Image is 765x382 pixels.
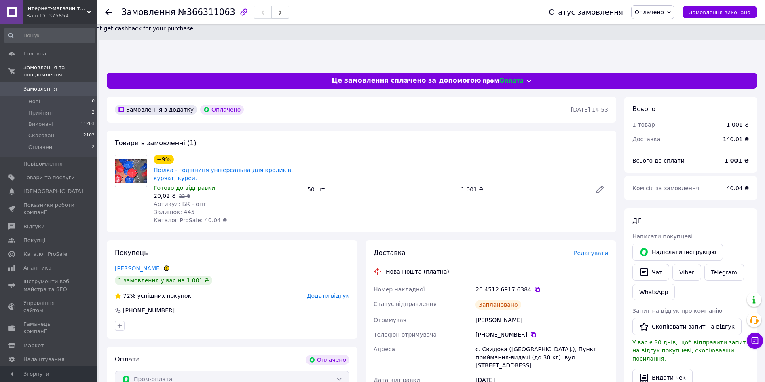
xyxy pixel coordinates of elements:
span: 20,02 ₴ [154,193,176,199]
a: Редагувати [592,181,608,197]
span: Доставка [374,249,406,257]
span: Артикул: БК - опт [154,201,206,207]
div: [PHONE_NUMBER] [475,331,608,339]
span: Прийняті [28,109,53,117]
span: Головна [23,50,46,57]
span: Редагувати [574,250,608,256]
span: Нові [28,98,40,105]
span: Написати покупцеві [632,233,693,240]
span: Залишок: 445 [154,209,194,215]
span: 40.04 ₴ [727,185,749,191]
span: У вас є 30 днів, щоб відправити запит на відгук покупцеві, скопіювавши посилання. [632,339,746,362]
span: Маркет [23,342,44,349]
span: Це замовлення сплачено за допомогою [332,76,481,85]
div: Замовлення з додатку [115,105,197,115]
div: Ваш ID: 375854 [26,12,97,19]
b: 1 001 ₴ [724,157,749,164]
span: Покупець [115,249,148,257]
div: Оплачено [306,355,349,365]
span: Всього до сплати [632,157,685,164]
span: [DEMOGRAPHIC_DATA] [23,188,83,195]
div: 1 001 ₴ [458,184,589,195]
span: Оплачені [28,144,54,151]
a: Поїлка - годівниця універсальна для кроликів, курчат, курей. [154,167,293,181]
div: 50 шт. [304,184,458,195]
span: Товари в замовленні (1) [115,139,197,147]
div: Нова Пошта (платна) [384,267,451,276]
span: Інтернет-магазин товарів для фермерського та домашнього господарства "Домашня сім'я" [26,5,87,12]
span: Замовлення [121,7,175,17]
button: Надіслати інструкцію [632,244,723,261]
span: Показники роботи компанії [23,202,75,216]
span: Інструменти веб-майстра та SEO [23,278,75,293]
span: Повідомлення [23,160,63,168]
span: 2102 [83,132,95,139]
span: Товари та послуги [23,174,75,181]
input: Пошук [4,28,95,43]
span: Додати відгук [307,293,349,299]
span: Телефон отримувача [374,331,437,338]
span: 72% [123,293,135,299]
span: Всього [632,105,655,113]
span: Доставка [632,136,660,142]
a: Telegram [704,264,744,281]
span: Аналітика [23,264,51,272]
span: Дії [632,217,641,225]
div: успішних покупок [115,292,191,300]
span: 22 ₴ [179,193,190,199]
span: Статус відправлення [374,301,437,307]
div: Заплановано [475,300,521,310]
span: 2 [92,144,95,151]
img: Поїлка - годівниця універсальна для кроликів, курчат, курей. [115,159,147,183]
span: Покупці [23,237,45,244]
span: Виконані [28,121,53,128]
button: Скопіювати запит на відгук [632,318,742,335]
span: Замовлення виконано [689,9,750,15]
div: Статус замовлення [549,8,623,16]
div: −9% [154,155,174,164]
span: Готово до відправки [154,185,215,191]
span: 0 [92,98,95,105]
a: WhatsApp [632,284,675,300]
button: Чат з покупцем [747,333,763,349]
span: №366311063 [178,7,235,17]
span: Оплата [115,355,140,363]
span: Комісія за замовлення [632,185,699,191]
span: Отримувач [374,317,406,323]
div: 20 4512 6917 6384 [475,285,608,293]
button: Замовлення виконано [683,6,757,18]
span: Запит на відгук про компанію [632,308,722,314]
span: Гаманець компанії [23,320,75,335]
div: Оплачено [200,105,244,115]
span: Номер накладної [374,286,425,293]
div: [PERSON_NAME] [474,313,610,327]
div: [PHONE_NUMBER] [122,306,175,314]
span: Адреса [374,346,395,352]
span: Оплачено [635,9,664,15]
span: Замовлення та повідомлення [23,64,97,79]
span: 11203 [80,121,95,128]
span: Управління сайтом [23,299,75,314]
button: Чат [632,264,669,281]
a: [PERSON_NAME] [115,265,162,272]
div: с. Свидова ([GEOGRAPHIC_DATA].), Пункт приймання-видачі (до 30 кг): вул. [STREET_ADDRESS] [474,342,610,373]
span: Скасовані [28,132,56,139]
span: 1 товар [632,121,655,128]
span: Налаштування [23,356,65,363]
div: 140.01 ₴ [718,130,754,148]
div: 1 001 ₴ [727,121,749,129]
a: Viber [672,264,701,281]
div: Повернутися назад [105,8,112,16]
span: Каталог ProSale: 40.04 ₴ [154,217,227,223]
time: [DATE] 14:53 [571,106,608,113]
div: 1 замовлення у вас на 1 001 ₴ [115,276,212,285]
span: Каталог ProSale [23,250,67,258]
span: 2 [92,109,95,117]
span: Відгуки [23,223,44,230]
span: Замовлення [23,85,57,93]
